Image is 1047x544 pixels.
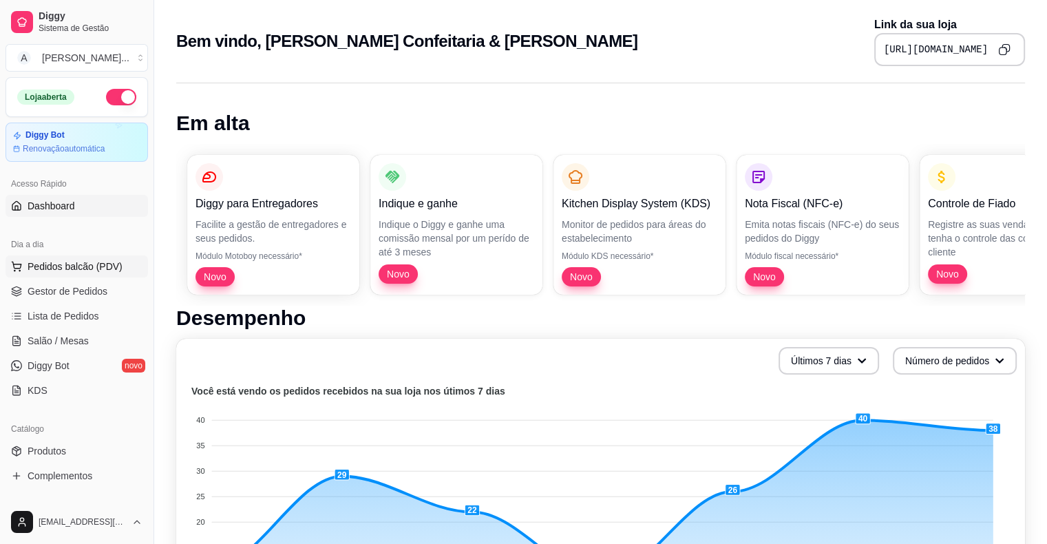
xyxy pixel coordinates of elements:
[562,218,717,245] p: Monitor de pedidos para áreas do estabelecimento
[6,195,148,217] a: Dashboard
[745,196,900,212] p: Nota Fiscal (NFC-e)
[6,173,148,195] div: Acesso Rápido
[6,330,148,352] a: Salão / Mesas
[562,196,717,212] p: Kitchen Display System (KDS)
[6,6,148,39] a: DiggySistema de Gestão
[28,260,123,273] span: Pedidos balcão (PDV)
[6,305,148,327] a: Lista de Pedidos
[196,492,204,501] tspan: 25
[187,155,359,295] button: Diggy para EntregadoresFacilite a gestão de entregadores e seus pedidos.Módulo Motoboy necessário...
[748,270,781,284] span: Novo
[737,155,909,295] button: Nota Fiscal (NFC-e)Emita notas fiscais (NFC-e) do seus pedidos do DiggyMódulo fiscal necessário*Novo
[176,111,1025,136] h1: Em alta
[196,441,204,450] tspan: 35
[370,155,542,295] button: Indique e ganheIndique o Diggy e ganhe uma comissão mensal por um perído de até 3 mesesNovo
[25,130,65,140] article: Diggy Bot
[6,379,148,401] a: KDS
[39,516,126,527] span: [EMAIL_ADDRESS][DOMAIN_NAME]
[28,199,75,213] span: Dashboard
[6,123,148,162] a: Diggy BotRenovaçãoautomática
[28,284,107,298] span: Gestor de Pedidos
[196,518,204,526] tspan: 20
[779,347,879,375] button: Últimos 7 dias
[28,309,99,323] span: Lista de Pedidos
[6,505,148,538] button: [EMAIL_ADDRESS][DOMAIN_NAME]
[195,218,351,245] p: Facilite a gestão de entregadores e seus pedidos.
[6,440,148,462] a: Produtos
[106,89,136,105] button: Alterar Status
[745,218,900,245] p: Emita notas fiscais (NFC-e) do seus pedidos do Diggy
[196,467,204,475] tspan: 30
[28,359,70,373] span: Diggy Bot
[176,30,637,52] h2: Bem vindo, [PERSON_NAME] Confeitaria & [PERSON_NAME]
[191,386,505,397] text: Você está vendo os pedidos recebidos na sua loja nos útimos 7 dias
[562,251,717,262] p: Módulo KDS necessário*
[379,196,534,212] p: Indique e ganhe
[6,280,148,302] a: Gestor de Pedidos
[42,51,129,65] div: [PERSON_NAME] ...
[17,51,31,65] span: A
[195,251,351,262] p: Módulo Motoboy necessário*
[745,251,900,262] p: Módulo fiscal necessário*
[6,465,148,487] a: Complementos
[28,444,66,458] span: Produtos
[993,39,1015,61] button: Copy to clipboard
[39,23,142,34] span: Sistema de Gestão
[176,306,1025,331] h1: Desempenho
[23,143,105,154] article: Renovação automática
[28,469,92,483] span: Complementos
[6,255,148,278] button: Pedidos balcão (PDV)
[39,10,142,23] span: Diggy
[931,267,964,281] span: Novo
[28,384,47,397] span: KDS
[6,418,148,440] div: Catálogo
[553,155,726,295] button: Kitchen Display System (KDS)Monitor de pedidos para áreas do estabelecimentoMódulo KDS necessário...
[379,218,534,259] p: Indique o Diggy e ganhe uma comissão mensal por um perído de até 3 meses
[893,347,1017,375] button: Número de pedidos
[381,267,415,281] span: Novo
[196,416,204,424] tspan: 40
[17,90,74,105] div: Loja aberta
[874,17,1025,33] p: Link da sua loja
[198,270,232,284] span: Novo
[564,270,598,284] span: Novo
[6,233,148,255] div: Dia a dia
[6,355,148,377] a: Diggy Botnovo
[6,44,148,72] button: Select a team
[28,334,89,348] span: Salão / Mesas
[884,43,988,56] pre: [URL][DOMAIN_NAME]
[195,196,351,212] p: Diggy para Entregadores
